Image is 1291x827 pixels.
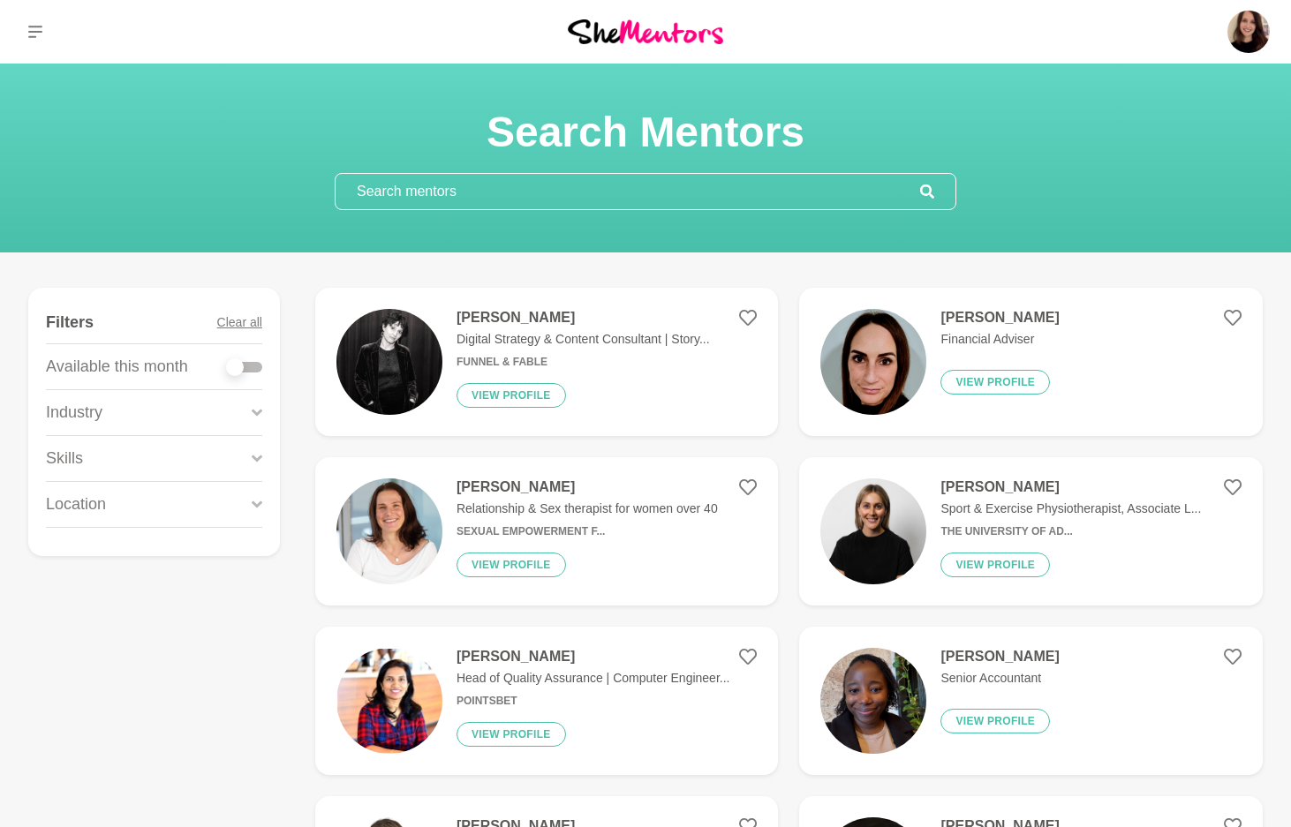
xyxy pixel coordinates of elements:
a: [PERSON_NAME]Sport & Exercise Physiotherapist, Associate L...The University of Ad...View profile [799,457,1263,605]
button: Clear all [217,302,262,343]
h4: [PERSON_NAME] [940,648,1059,665]
a: [PERSON_NAME]Financial AdviserView profile [799,288,1263,436]
h6: Funnel & Fable [457,356,710,369]
h6: PointsBet [457,695,729,708]
img: 59f335efb65c6b3f8f0c6c54719329a70c1332df-242x243.png [336,648,442,754]
img: 523c368aa158c4209afe732df04685bb05a795a5-1125x1128.jpg [820,478,926,584]
h1: Search Mentors [335,106,956,159]
p: Skills [46,447,83,470]
h4: [PERSON_NAME] [457,309,710,327]
p: Relationship & Sex therapist for women over 40 [457,500,718,518]
img: She Mentors Logo [568,19,723,43]
h4: [PERSON_NAME] [457,648,729,665]
button: View profile [940,709,1050,733]
a: [PERSON_NAME]Senior AccountantView profile [799,627,1263,775]
a: [PERSON_NAME]Head of Quality Assurance | Computer Engineer...PointsBetView profile [315,627,779,775]
p: Industry [46,401,102,425]
h6: Sexual Empowerment f... [457,525,718,538]
h6: The University of Ad... [940,525,1201,538]
p: Sport & Exercise Physiotherapist, Associate L... [940,500,1201,518]
h4: [PERSON_NAME] [457,478,718,496]
a: [PERSON_NAME]Relationship & Sex therapist for women over 40Sexual Empowerment f...View profile [315,457,779,605]
p: Financial Adviser [940,330,1059,349]
h4: [PERSON_NAME] [940,478,1201,496]
button: View profile [940,370,1050,395]
p: Head of Quality Assurance | Computer Engineer... [457,669,729,688]
img: 1044fa7e6122d2a8171cf257dcb819e56f039831-1170x656.jpg [336,309,442,415]
p: Senior Accountant [940,669,1059,688]
p: Available this month [46,355,188,379]
img: 54410d91cae438123b608ef54d3da42d18b8f0e6-2316x3088.jpg [820,648,926,754]
h4: Filters [46,312,94,333]
img: d6e4e6fb47c6b0833f5b2b80120bcf2f287bc3aa-2570x2447.jpg [336,478,442,584]
img: 2462cd17f0db61ae0eaf7f297afa55aeb6b07152-1255x1348.jpg [820,309,926,415]
button: View profile [457,722,566,747]
input: Search mentors [336,174,920,209]
button: View profile [457,383,566,408]
h4: [PERSON_NAME] [940,309,1059,327]
button: View profile [940,553,1050,577]
a: [PERSON_NAME]Digital Strategy & Content Consultant | Story...Funnel & FableView profile [315,288,779,436]
p: Location [46,492,106,516]
img: Ali Adey [1227,11,1270,53]
button: View profile [457,553,566,577]
p: Digital Strategy & Content Consultant | Story... [457,330,710,349]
